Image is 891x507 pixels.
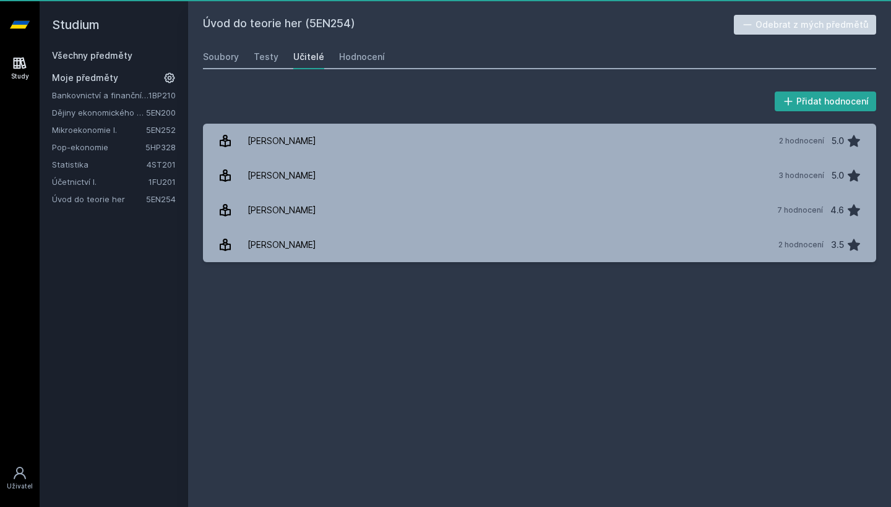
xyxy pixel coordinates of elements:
[734,15,877,35] button: Odebrat z mých předmětů
[775,92,877,111] button: Přidat hodnocení
[52,176,148,188] a: Účetnictví I.
[254,51,278,63] div: Testy
[2,459,37,497] a: Uživatel
[146,194,176,204] a: 5EN254
[203,158,876,193] a: [PERSON_NAME] 3 hodnocení 5.0
[146,108,176,117] a: 5EN200
[203,228,876,262] a: [PERSON_NAME] 2 hodnocení 3.5
[7,482,33,491] div: Uživatel
[52,193,146,205] a: Úvod do teorie her
[832,129,844,153] div: 5.0
[52,158,147,171] a: Statistika
[203,45,239,69] a: Soubory
[830,198,844,223] div: 4.6
[247,232,316,257] div: [PERSON_NAME]
[52,124,146,136] a: Mikroekonomie I.
[247,198,316,223] div: [PERSON_NAME]
[52,50,132,61] a: Všechny předměty
[11,72,29,81] div: Study
[831,232,844,257] div: 3.5
[52,72,118,84] span: Moje předměty
[293,51,324,63] div: Učitelé
[339,45,385,69] a: Hodnocení
[52,89,148,101] a: Bankovnictví a finanční instituce
[203,193,876,228] a: [PERSON_NAME] 7 hodnocení 4.6
[254,45,278,69] a: Testy
[778,171,824,181] div: 3 hodnocení
[247,129,316,153] div: [PERSON_NAME]
[779,136,824,146] div: 2 hodnocení
[203,124,876,158] a: [PERSON_NAME] 2 hodnocení 5.0
[146,125,176,135] a: 5EN252
[778,240,824,250] div: 2 hodnocení
[52,141,145,153] a: Pop-ekonomie
[147,160,176,169] a: 4ST201
[293,45,324,69] a: Učitelé
[203,15,734,35] h2: Úvod do teorie her (5EN254)
[832,163,844,188] div: 5.0
[777,205,823,215] div: 7 hodnocení
[145,142,176,152] a: 5HP328
[52,106,146,119] a: Dějiny ekonomického myšlení
[148,177,176,187] a: 1FU201
[339,51,385,63] div: Hodnocení
[148,90,176,100] a: 1BP210
[247,163,316,188] div: [PERSON_NAME]
[2,49,37,87] a: Study
[203,51,239,63] div: Soubory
